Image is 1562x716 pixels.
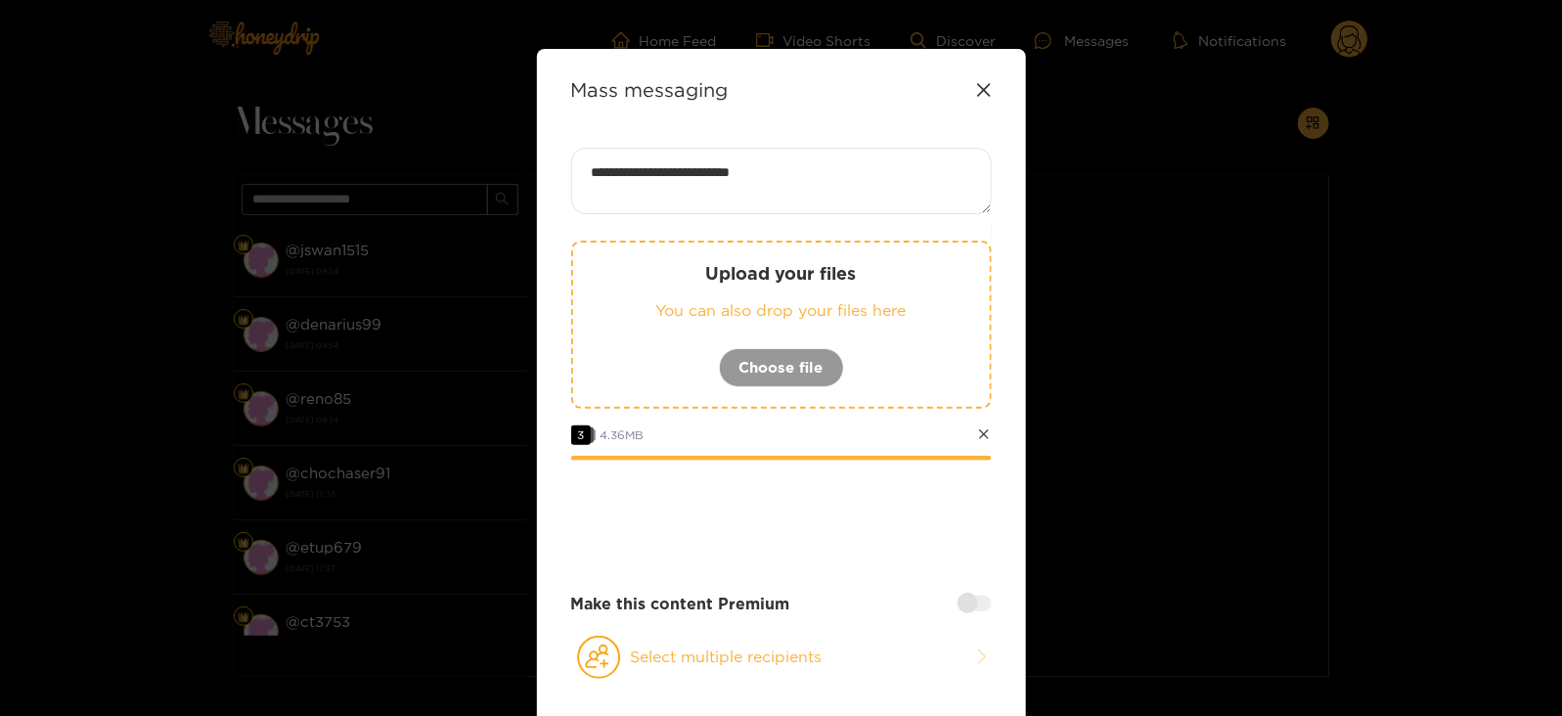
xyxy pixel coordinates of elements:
[612,262,951,285] p: Upload your files
[571,635,992,680] button: Select multiple recipients
[612,299,951,322] p: You can also drop your files here
[601,428,645,441] span: 4.36 MB
[719,348,844,387] button: Choose file
[571,593,790,615] strong: Make this content Premium
[571,425,591,445] span: 3
[571,78,729,101] strong: Mass messaging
